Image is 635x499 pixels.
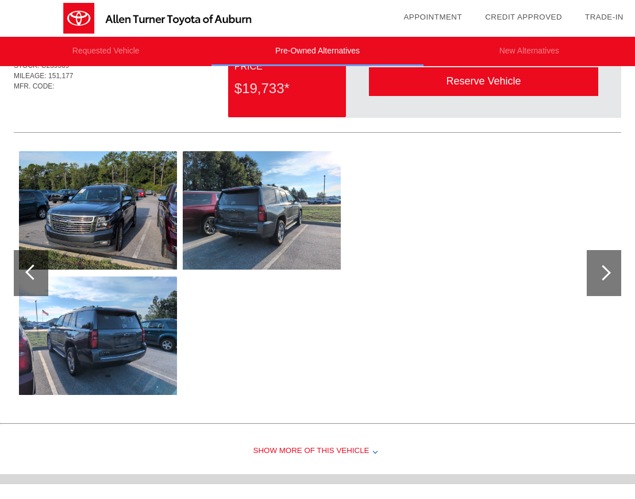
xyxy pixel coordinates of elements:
[369,67,598,95] div: Reserve Vehicle
[424,37,635,66] li: New Alternatives
[48,72,73,80] span: 151,177
[19,277,177,395] img: bd08b37f4116ef397f4da165632eaa05.jpg
[14,98,621,117] div: Quoted on [DATE] 10:27:54 AM
[14,82,55,90] span: MFR. CODE:
[585,13,624,21] a: Trade-In
[234,74,340,103] div: $19,733*
[14,72,47,80] span: MILEAGE:
[183,151,341,270] img: 004f9dcbc1597a6f176ba92a8497e75d.jpg
[403,13,462,21] a: Appointment
[19,151,177,270] img: fdda5caa044dde881da8fd87627a9159.jpg
[485,13,562,21] a: Credit Approved
[211,37,423,66] li: Pre-Owned Alternatives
